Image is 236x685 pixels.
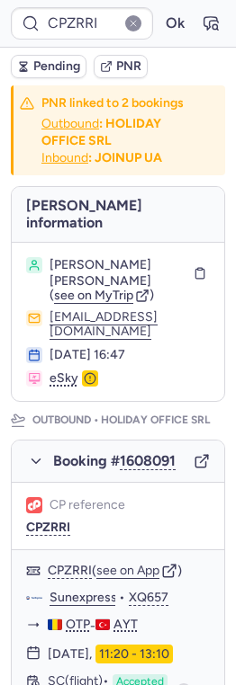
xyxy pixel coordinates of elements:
a: Sunexpress [50,590,117,606]
span: HOLIDAY OFFICE SRL [99,413,212,429]
button: PNR [94,55,148,78]
h4: [PERSON_NAME] information [12,187,224,243]
div: - [48,617,210,634]
time: 11:20 - 13:10 [95,645,173,664]
div: [DATE], [48,645,173,664]
span: see on MyTrip [54,288,133,303]
b: : HOLIDAY OFFICE SRL [41,116,161,148]
div: ( ) [48,563,210,579]
button: [EMAIL_ADDRESS][DOMAIN_NAME] [50,310,210,339]
span: [PERSON_NAME] [PERSON_NAME] [50,257,186,289]
span: CP reference [50,498,125,512]
div: [DATE] 16:47 [50,347,210,363]
button: Outbound [41,117,99,131]
span: Booking # [53,453,176,469]
p: Outbound • [32,413,212,429]
button: (see on MyTrip) [50,289,154,303]
span: AYT [113,617,138,633]
button: XQ657 [129,590,168,606]
button: 1608091 [120,453,176,469]
button: Ok [160,9,189,38]
input: PNR Reference [11,7,153,40]
button: see on App [96,564,159,578]
div: • [50,590,210,606]
span: eSky [50,370,78,387]
button: Inbound [41,151,88,165]
figure: 1L airline logo [26,497,42,513]
span: PNR [116,59,141,74]
button: Pending [11,55,86,78]
button: CPZRRI [48,563,92,579]
button: CPZRRI [26,520,70,535]
span: OTP [66,617,90,633]
b: : JOINUP UA [88,150,162,165]
h4: PNR linked to 2 bookings [41,94,186,111]
figure: XQ airline logo [26,590,42,606]
span: Pending [33,59,80,74]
